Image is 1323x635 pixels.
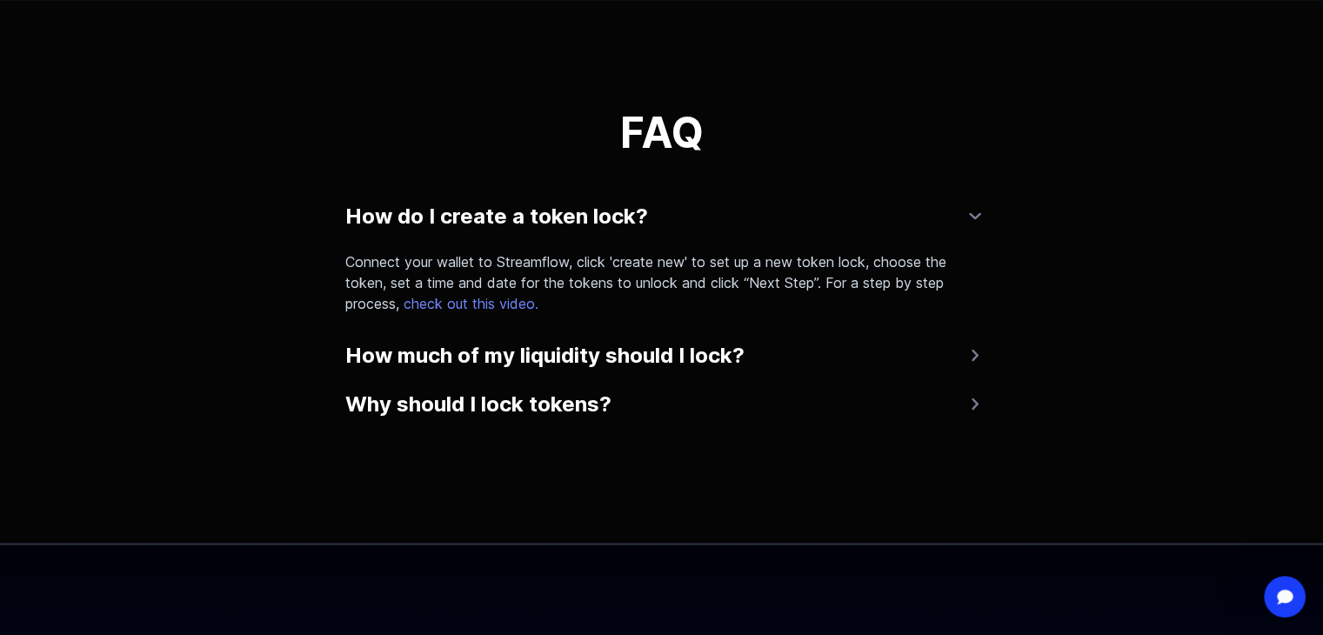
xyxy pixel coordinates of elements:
button: How much of my liquidity should I lock? [345,335,979,377]
button: Why should I lock tokens? [345,384,979,425]
button: How do I create a token lock? [345,196,979,237]
h3: FAQ [345,112,979,154]
a: check out this video. [399,295,538,312]
iframe: Intercom live chat [1264,576,1306,618]
p: Connect your wallet to Streamflow, click 'create new' to set up a new token lock, choose the toke... [345,251,965,314]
